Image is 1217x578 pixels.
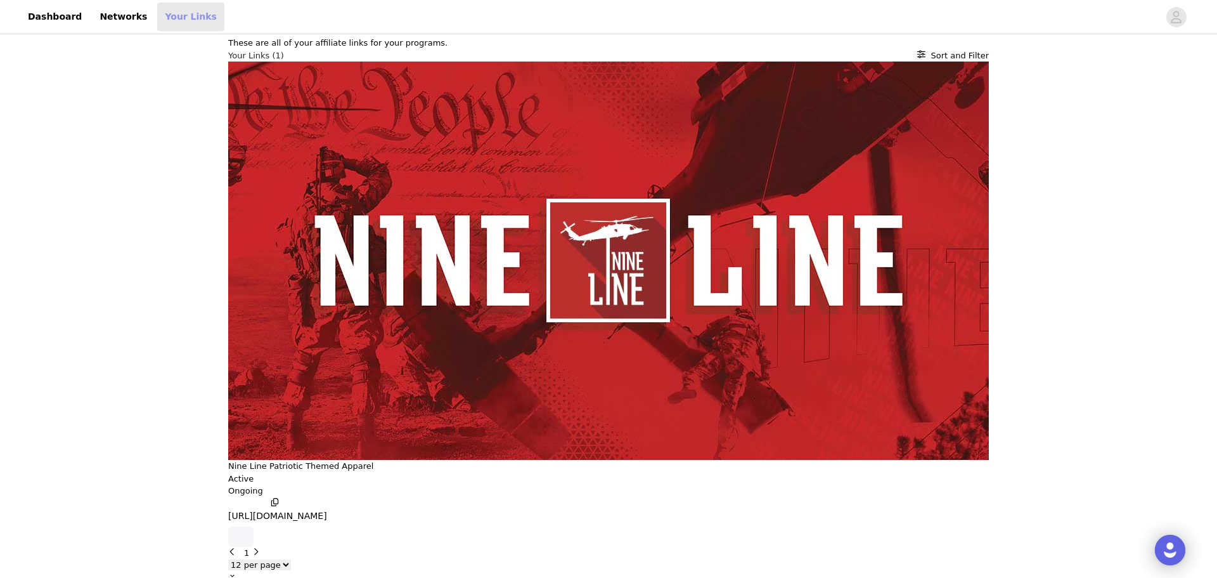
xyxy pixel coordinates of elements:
div: avatar [1170,7,1182,27]
p: These are all of your affiliate links for your programs. [228,37,989,49]
div: Open Intercom Messenger [1155,535,1185,565]
button: [URL][DOMAIN_NAME] [228,497,327,523]
button: Nine Line Patriotic Themed Apparel [228,460,373,473]
p: Ongoing [228,485,989,497]
button: Go to next page [252,547,265,560]
a: Dashboard [20,3,89,31]
p: [URL][DOMAIN_NAME] [228,509,327,523]
img: Nine Line Patriotic Themed Apparel [228,62,989,460]
button: Sort and Filter [917,49,989,62]
h3: Your Links (1) [228,49,284,62]
a: Your Links [157,3,224,31]
a: Networks [92,3,155,31]
button: Go to previous page [228,547,241,560]
p: Active [228,473,254,485]
button: Go To Page 1 [244,547,249,560]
